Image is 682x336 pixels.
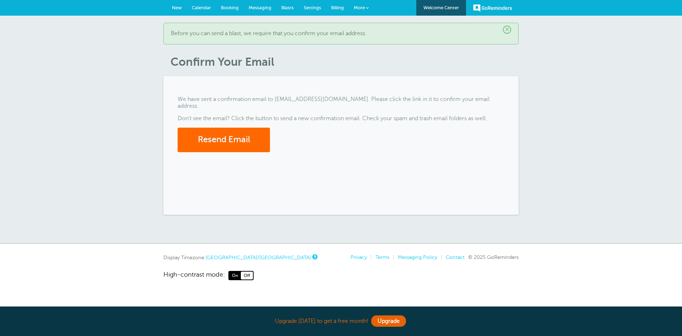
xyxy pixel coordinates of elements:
span: × [503,26,511,34]
span: New [172,5,182,10]
a: [GEOGRAPHIC_DATA]/[GEOGRAPHIC_DATA] [206,255,311,260]
h1: Confirm Your Email [170,55,519,69]
p: Before you can send a blast, we require that you confirm your email address. [171,30,511,37]
a: Terms [375,254,389,260]
span: Booking [221,5,239,10]
div: Display Timezone: [163,254,316,261]
a: Upgrade [371,315,406,327]
span: Messaging [249,5,271,10]
a: Privacy [351,254,367,260]
span: Billing [331,5,344,10]
li: | [437,254,442,260]
button: Resend Email [178,128,270,152]
a: Messaging Policy [398,254,437,260]
span: Off [241,272,253,279]
p: Don't see the email? Click the button to send a new confirmation email. Check your spam and trash... [178,115,504,122]
span: Blasts [281,5,294,10]
span: More [354,5,365,10]
span: Calendar [192,5,211,10]
span: On [229,272,241,279]
li: | [367,254,372,260]
a: This is the timezone being used to display dates and times to you on this device. Click the timez... [312,255,316,259]
a: Contact [446,254,465,260]
span: Settings [304,5,321,10]
a: High-contrast mode: On Off [163,271,519,280]
span: © 2025 GoReminders [468,254,519,260]
p: We have sent a confirmation email to [EMAIL_ADDRESS][DOMAIN_NAME]. Please click the link in it to... [178,96,504,110]
li: | [389,254,394,260]
div: Upgrade [DATE] to get a free month! [163,314,519,329]
span: High-contrast mode: [163,271,225,280]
